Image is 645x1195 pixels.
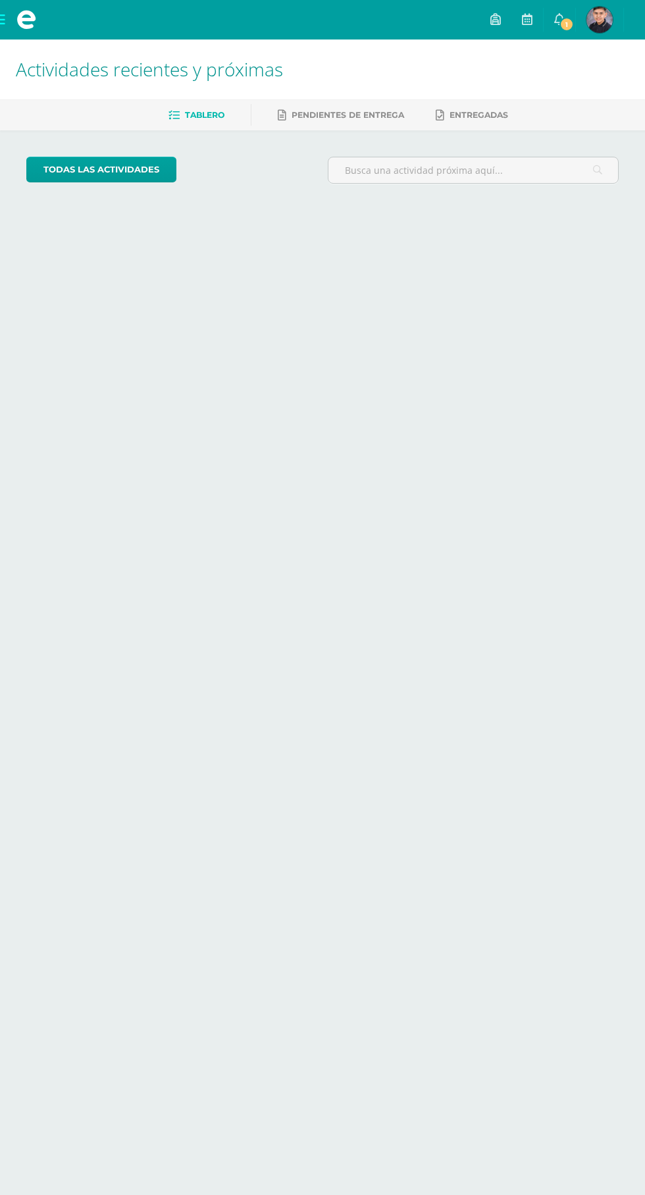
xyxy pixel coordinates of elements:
[185,110,224,120] span: Tablero
[559,17,574,32] span: 1
[292,110,404,120] span: Pendientes de entrega
[586,7,613,33] img: 63a5c5976b1b99e1ca55e2c308e91110.png
[278,105,404,126] a: Pendientes de entrega
[436,105,508,126] a: Entregadas
[328,157,618,183] input: Busca una actividad próxima aquí...
[26,157,176,182] a: todas las Actividades
[450,110,508,120] span: Entregadas
[168,105,224,126] a: Tablero
[16,57,283,82] span: Actividades recientes y próximas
